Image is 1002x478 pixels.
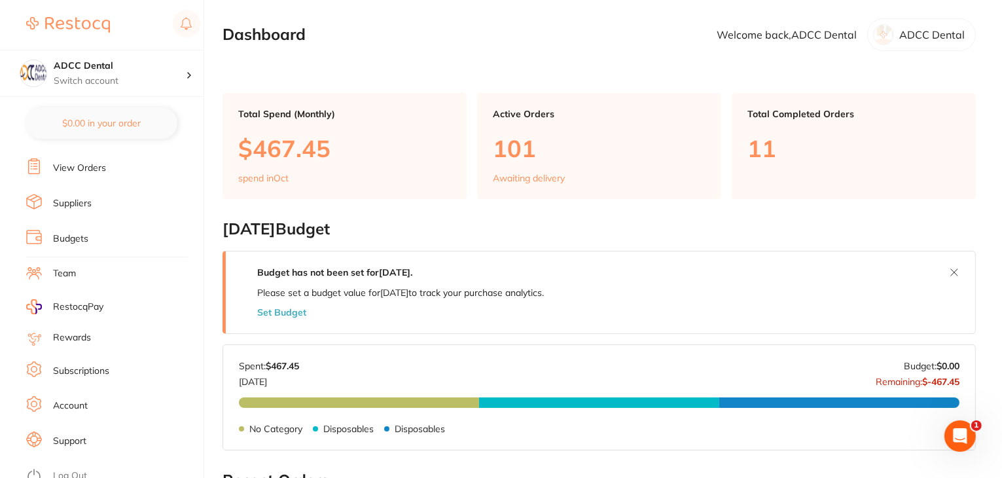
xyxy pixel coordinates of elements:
p: spend in Oct [238,173,289,183]
span: 1 [971,420,982,431]
p: No Category [249,424,302,434]
p: Total Completed Orders [747,109,960,119]
a: Restocq Logo [26,10,110,40]
a: Support [53,435,86,448]
iframe: Intercom live chat [944,420,976,452]
p: Switch account [54,75,186,88]
img: Restocq Logo [26,17,110,33]
p: $467.45 [238,135,451,162]
a: RestocqPay [26,299,103,314]
img: ADCC Dental [20,60,46,86]
p: 11 [747,135,960,162]
a: Total Completed Orders11 [732,93,976,199]
p: Awaiting delivery [493,173,565,183]
p: Active Orders [493,109,706,119]
img: RestocqPay [26,299,42,314]
button: $0.00 in your order [26,107,177,139]
strong: $467.45 [266,360,299,372]
p: Disposables [395,424,445,434]
strong: $0.00 [937,360,959,372]
p: Disposables [323,424,374,434]
a: Account [53,399,88,413]
p: Budget: [904,361,959,371]
h2: Dashboard [223,26,306,44]
p: ADCC Dental [899,29,965,41]
button: Set Budget [257,307,306,318]
h4: ADCC Dental [54,60,186,73]
span: RestocqPay [53,301,103,314]
h2: [DATE] Budget [223,220,976,238]
a: Subscriptions [53,365,109,378]
a: View Orders [53,162,106,175]
p: Welcome back, ADCC Dental [717,29,857,41]
p: Total Spend (Monthly) [238,109,451,119]
a: Suppliers [53,197,92,210]
p: Please set a budget value for [DATE] to track your purchase analytics. [257,287,544,298]
a: Budgets [53,232,88,246]
strong: Budget has not been set for [DATE] . [257,267,412,278]
p: Spent: [239,361,299,371]
p: Remaining: [876,371,959,387]
strong: $-467.45 [922,376,959,388]
p: [DATE] [239,371,299,387]
a: Total Spend (Monthly)$467.45spend inOct [223,93,467,199]
a: Active Orders101Awaiting delivery [477,93,721,199]
a: Rewards [53,331,91,344]
p: 101 [493,135,706,162]
a: Team [53,267,76,280]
